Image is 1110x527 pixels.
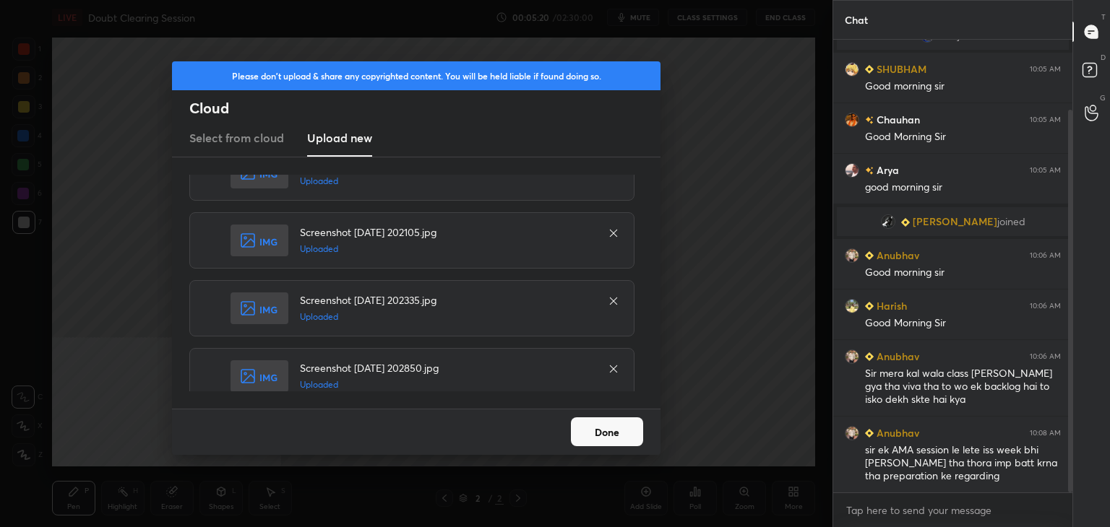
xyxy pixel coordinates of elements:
div: 10:06 AM [1030,302,1061,310]
img: no-rating-badge.077c3623.svg [865,167,874,175]
p: G [1100,92,1106,103]
h6: Anubhav [874,349,919,364]
h2: Cloud [189,99,661,118]
span: joined [958,30,986,41]
h5: Uploaded [300,378,593,391]
img: Learner_Badge_beginner_1_8b307cf2a0.svg [901,218,910,227]
div: Please don't upload & share any copyrighted content. You will be held liable if found doing so. [172,61,661,90]
h6: SHUBHAM [874,61,926,77]
p: Chat [833,1,879,39]
img: Learner_Badge_beginner_1_8b307cf2a0.svg [865,302,874,310]
h6: Anubhav [874,248,919,263]
img: b420a92da722494d926044f379b41fde.jpg [845,299,859,313]
img: no-rating-badge.077c3623.svg [865,116,874,124]
div: 10:06 AM [1030,251,1061,260]
button: Done [571,417,643,446]
div: Good morning sir [865,266,1061,280]
div: Good morning sir [865,79,1061,94]
img: Learner_Badge_beginner_1_8b307cf2a0.svg [865,352,874,361]
div: 10:05 AM [1030,116,1061,124]
img: 18912b45d2844ae188b7ff88fc986901.jpg [845,113,859,127]
img: 3e5d581fc7414205a8aef3c962830e69.jpg [845,426,859,440]
h4: Screenshot [DATE] 202850.jpg [300,360,593,375]
div: 10:08 AM [1030,429,1061,437]
div: 10:06 AM [1030,352,1061,361]
div: Good Morning Sir [865,316,1061,331]
img: 031e5d6df08244258ac4cfc497b28980.jpg [845,163,859,178]
h4: Screenshot [DATE] 202335.jpg [300,292,593,308]
span: joined [997,216,1025,227]
div: 10:05 AM [1030,65,1061,74]
div: grid [833,40,1072,493]
h3: Upload new [307,129,372,147]
div: sir ek AMA session le lete iss week bhi [PERSON_NAME] tha thora imp batt krna tha preparation ke ... [865,443,1061,484]
div: Good Morning Sir [865,130,1061,144]
img: 3e5d581fc7414205a8aef3c962830e69.jpg [845,248,859,263]
img: Learner_Badge_beginner_1_8b307cf2a0.svg [865,251,874,260]
h5: Uploaded [300,175,593,188]
img: 3e5d581fc7414205a8aef3c962830e69.jpg [845,349,859,364]
div: good morning sir [865,180,1061,195]
img: d83185d68fda449d990f7eb15ff9bc2e.png [845,62,859,77]
p: T [1101,12,1106,22]
h4: Screenshot [DATE] 202105.jpg [300,225,593,240]
h5: Uploaded [300,310,593,323]
img: 9951e81bf3904bb3aaa284087ee48294.jpg [881,214,895,229]
h6: Anubhav [874,425,919,440]
h6: Chauhan [874,112,920,127]
img: Learner_Badge_beginner_1_8b307cf2a0.svg [865,65,874,74]
div: 10:05 AM [1030,166,1061,175]
h6: Harish [874,298,907,313]
p: D [1101,52,1106,63]
span: [PERSON_NAME] [913,216,997,227]
h5: Uploaded [300,243,593,256]
span: You [940,30,958,41]
img: Learner_Badge_beginner_1_8b307cf2a0.svg [865,429,874,437]
div: Sir mera kal wala class [PERSON_NAME] gya tha viva tha to wo ek backlog hai to isko dekh skte hai... [865,367,1061,407]
h6: Arya [874,162,899,178]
